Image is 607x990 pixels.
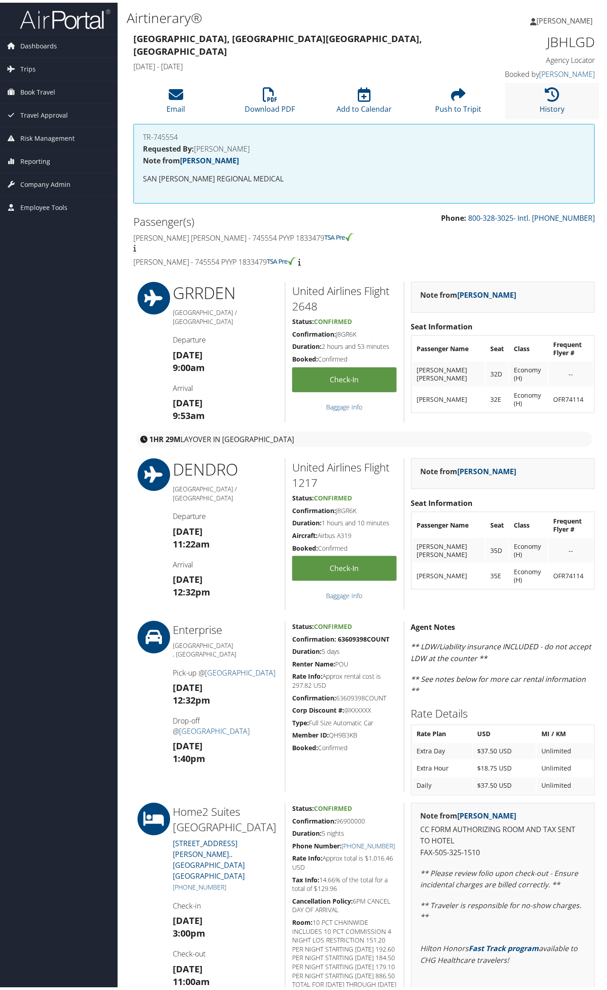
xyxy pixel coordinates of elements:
strong: Note from [421,809,517,819]
h5: 2 hours and 53 minutes [292,339,397,348]
strong: Note from [421,287,517,297]
strong: Phone: [441,210,466,220]
a: [PERSON_NAME] [458,464,517,474]
span: Reporting [20,148,50,170]
h5: Confirmed [292,541,397,550]
em: ** Traveler is responsible for no-show charges. ** [421,898,582,920]
a: [PERSON_NAME] [458,287,517,297]
a: Check-in [292,553,397,578]
strong: Cancellation Policy: [292,895,353,903]
a: [PERSON_NAME] [458,809,517,819]
h5: Confirmed [292,352,397,361]
h5: @XXXXXX [292,704,397,713]
td: Economy (H) [509,536,548,560]
strong: [DATE] [173,679,203,691]
strong: Booked: [292,741,318,750]
h5: Approx rental cost is 297.82 USD [292,670,397,687]
strong: [DATE] [173,394,203,406]
td: [PERSON_NAME] [413,561,485,585]
h4: Check-in [173,899,278,909]
strong: Note from [421,464,517,474]
img: tsa-precheck.png [324,230,354,238]
strong: Member ID: [292,728,329,737]
strong: Duration: [292,827,322,835]
a: [PERSON_NAME] [180,153,239,163]
h1: GRR DEN [173,279,278,302]
h4: Departure [173,509,278,519]
td: 35E [486,561,508,585]
td: OFR74114 [549,561,593,585]
h1: DEN DRO [173,456,278,478]
strong: Requested By: [143,141,194,151]
th: Rate Plan [413,723,472,740]
strong: [DATE] [173,738,203,750]
a: Download PDF [245,90,295,111]
div: -- [553,367,589,376]
td: 32E [486,385,508,409]
td: $18.75 USD [473,758,536,774]
h4: Departure [173,332,278,342]
a: Fast Track program [469,941,539,951]
em: ** See notes below for more car rental information ** [411,672,586,694]
strong: Confirmation: [292,504,336,512]
a: [STREET_ADDRESS][PERSON_NAME]..[GEOGRAPHIC_DATA] [GEOGRAPHIC_DATA] [173,836,245,879]
strong: 1:40pm [173,750,205,762]
a: [PERSON_NAME] [539,67,595,76]
td: Extra Hour [413,758,472,774]
h4: TR-745554 [143,131,585,138]
h4: Drop-off @ [173,714,278,734]
h4: Booked by [490,67,595,76]
div: -- [553,544,589,552]
strong: Seat Information [411,319,473,329]
strong: Type: [292,716,309,725]
h5: POU [292,657,397,666]
h5: 14.66% of the total for a total of $129.96 [292,873,397,891]
span: Confirmed [314,491,352,500]
strong: Agent Notes [411,620,455,630]
h5: Confirmed [292,741,397,750]
h1: Airtinerary® [127,6,443,25]
h2: Rate Details [411,704,595,719]
strong: 12:32pm [173,692,210,704]
a: [GEOGRAPHIC_DATA] [205,666,275,676]
a: Email [167,90,185,111]
a: Baggage Info [327,400,363,409]
h5: Airbus A319 [292,528,397,538]
h1: JBHLGD [490,30,595,49]
span: Travel Approval [20,101,68,124]
th: Seat [486,510,508,535]
strong: Duration: [292,339,322,348]
strong: Aircraft: [292,528,318,537]
p: CC FORM AUTHORIZING ROOM AND TAX SENT TO HOTEL FAX-505-325-1510 [421,822,586,857]
strong: Confirmation: [292,327,336,336]
span: Risk Management [20,124,75,147]
span: Employee Tools [20,194,67,216]
a: History [540,90,565,111]
h4: Check-out [173,947,278,957]
th: Class [509,510,548,535]
td: Economy (H) [509,385,548,409]
strong: Status: [292,491,314,500]
strong: Rate Info: [292,852,322,860]
th: USD [473,723,536,740]
strong: Booked: [292,352,318,361]
td: $37.50 USD [473,741,536,757]
td: Economy (H) [509,359,548,384]
h5: [GEOGRAPHIC_DATA] , [GEOGRAPHIC_DATA] [173,639,278,657]
a: Push to Tripit [435,90,481,111]
span: Trips [20,55,36,78]
strong: Duration: [292,516,322,524]
td: [PERSON_NAME] [PERSON_NAME] [413,536,485,560]
td: Economy (H) [509,561,548,585]
strong: Corp Discount #: [292,704,344,712]
th: Seat [486,334,508,358]
strong: Booked: [292,541,318,550]
strong: 9:53am [173,407,205,419]
h5: [GEOGRAPHIC_DATA] / [GEOGRAPHIC_DATA] [173,482,278,500]
a: [PHONE_NUMBER] [173,881,226,889]
a: Baggage Info [327,589,363,597]
td: $37.50 USD [473,775,536,791]
h5: 63609398COUNT [292,691,397,700]
strong: [DATE] [173,571,203,583]
em: ** LDW/Liability insurance INCLUDED - do not accept LDW at the counter ** [411,639,592,661]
